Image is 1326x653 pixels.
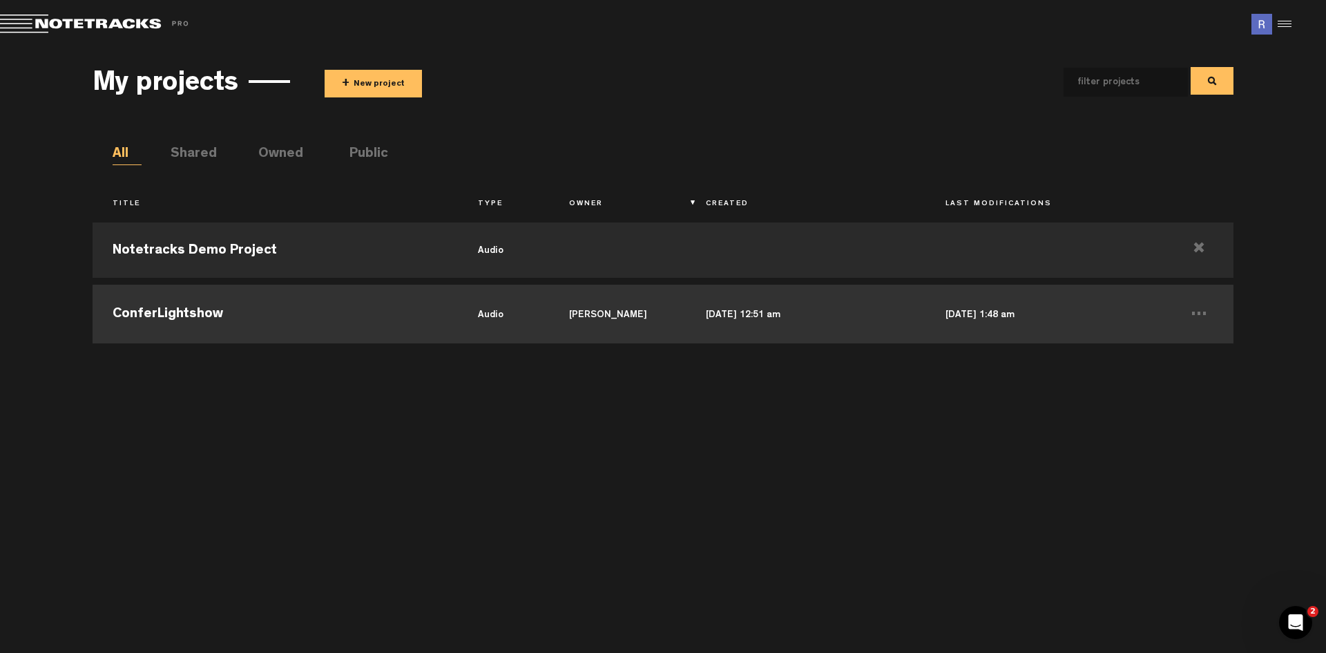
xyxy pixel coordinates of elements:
td: Notetracks Demo Project [93,219,457,281]
td: [PERSON_NAME] [549,281,686,343]
th: Created [686,193,925,216]
td: ConferLightshow [93,281,457,343]
th: Type [458,193,549,216]
iframe: Intercom live chat [1279,606,1312,639]
td: [DATE] 12:51 am [686,281,925,343]
span: 2 [1307,606,1318,617]
button: +New project [325,70,422,97]
h3: My projects [93,70,238,100]
td: audio [458,219,549,281]
li: All [113,144,142,165]
li: Shared [171,144,200,165]
td: ... [1165,281,1233,343]
li: Public [349,144,378,165]
li: Owned [258,144,287,165]
th: Title [93,193,457,216]
td: audio [458,281,549,343]
input: filter projects [1064,68,1166,97]
img: ACg8ocLRk7bamjSlmRW8dhgRTczpJyZlnywdXGIcffSBuztD0E3maQ=s96-c [1251,14,1272,35]
span: + [342,76,349,92]
th: Last Modifications [925,193,1165,216]
th: Owner [549,193,686,216]
td: [DATE] 1:48 am [925,281,1165,343]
